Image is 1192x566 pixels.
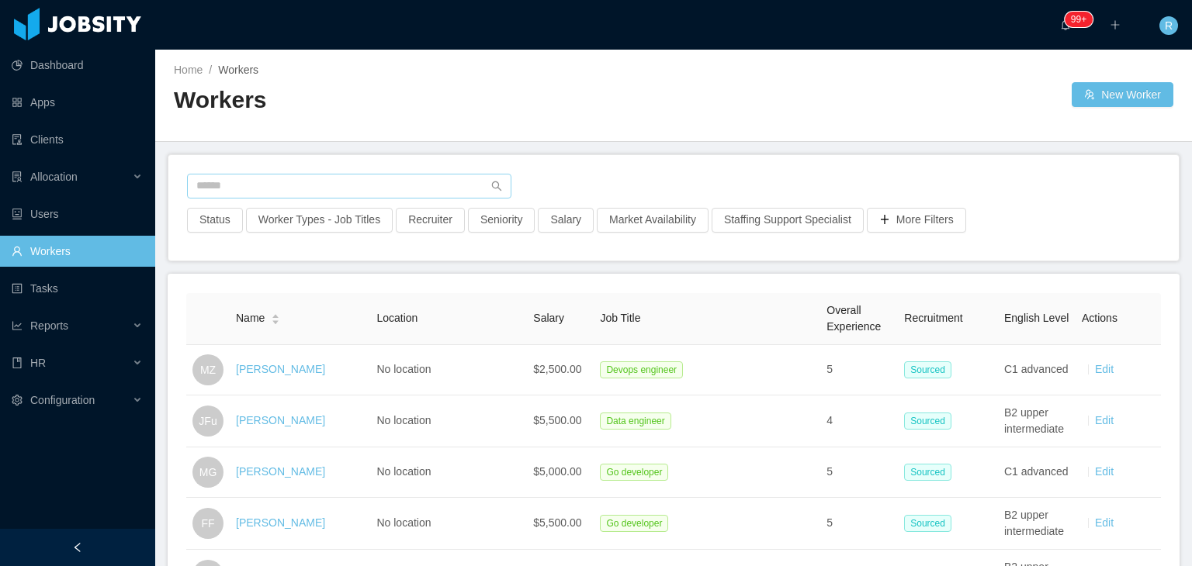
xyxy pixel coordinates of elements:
[12,171,23,182] i: icon: solution
[600,464,668,481] span: Go developer
[187,208,243,233] button: Status
[998,345,1076,395] td: C1 advanced
[998,498,1076,550] td: B2 upper intermediate
[867,208,966,233] button: icon: plusMore Filters
[30,357,46,369] span: HR
[597,208,709,233] button: Market Availability
[1095,363,1114,375] a: Edit
[468,208,535,233] button: Seniority
[218,64,258,76] span: Workers
[370,498,527,550] td: No location
[998,395,1076,447] td: B2 upper intermediate
[12,236,143,267] a: icon: userWorkers
[904,363,958,375] a: Sourced
[533,363,581,375] span: $2,500.00
[236,414,325,426] a: [PERSON_NAME]
[370,447,527,498] td: No location
[533,516,581,529] span: $5,500.00
[904,414,958,426] a: Sourced
[600,515,668,532] span: Go developer
[1165,16,1173,35] span: R
[904,464,951,481] span: Sourced
[538,208,594,233] button: Salary
[236,465,325,478] a: [PERSON_NAME]
[904,465,958,478] a: Sourced
[12,395,23,406] i: icon: setting
[1072,82,1173,107] button: icon: usergroup-addNew Worker
[998,447,1076,498] td: C1 advanced
[271,312,280,323] div: Sort
[12,320,23,331] i: icon: line-chart
[246,208,393,233] button: Worker Types - Job Titles
[904,412,951,430] span: Sourced
[820,447,898,498] td: 5
[12,87,143,118] a: icon: appstoreApps
[200,354,216,385] span: MZ
[201,508,214,539] span: FF
[904,516,958,529] a: Sourced
[12,124,143,155] a: icon: auditClients
[1004,312,1069,324] span: English Level
[30,319,68,332] span: Reports
[396,208,465,233] button: Recruiter
[272,318,280,323] i: icon: caret-down
[236,310,265,326] span: Name
[12,50,143,81] a: icon: pie-chartDashboard
[533,312,564,324] span: Salary
[820,395,898,447] td: 4
[1095,414,1114,426] a: Edit
[1082,312,1117,324] span: Actions
[30,171,78,183] span: Allocation
[1060,19,1071,30] i: icon: bell
[209,64,212,76] span: /
[370,395,527,447] td: No location
[904,515,951,532] span: Sourced
[12,273,143,304] a: icon: profileTasks
[600,312,640,324] span: Job Title
[174,64,203,76] a: Home
[174,85,674,116] h2: Workers
[199,406,217,437] span: JFu
[491,181,502,192] i: icon: search
[904,312,962,324] span: Recruitment
[30,394,95,406] span: Configuration
[820,498,898,550] td: 5
[712,208,864,233] button: Staffing Support Specialist
[12,357,23,368] i: icon: book
[12,198,143,230] a: icon: robotUsers
[533,465,581,478] span: $5,000.00
[904,361,951,378] span: Sourced
[1065,12,1093,27] sup: 239
[1095,516,1114,529] a: Edit
[600,361,683,378] span: Devops engineer
[826,304,881,333] span: Overall Experience
[533,414,581,426] span: $5,500.00
[370,345,527,395] td: No location
[1110,19,1121,30] i: icon: plus
[199,457,217,488] span: MG
[376,312,418,324] span: Location
[272,312,280,317] i: icon: caret-up
[820,345,898,395] td: 5
[600,412,670,430] span: Data engineer
[1095,465,1114,478] a: Edit
[236,516,325,529] a: [PERSON_NAME]
[236,363,325,375] a: [PERSON_NAME]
